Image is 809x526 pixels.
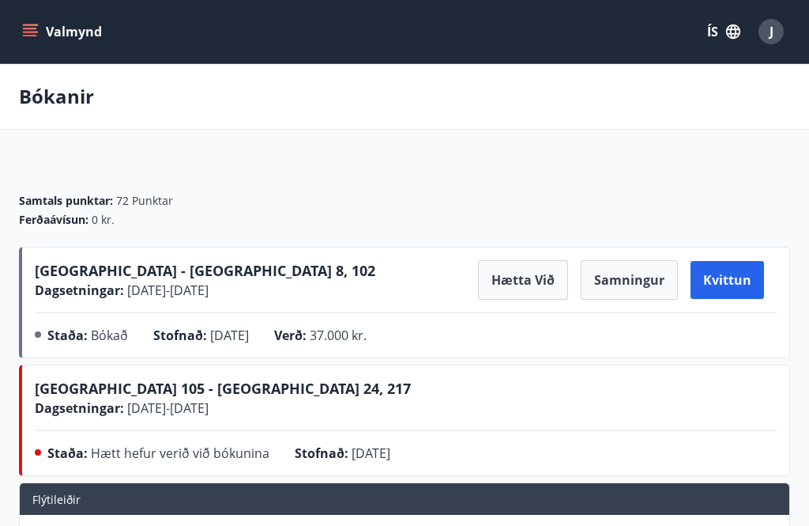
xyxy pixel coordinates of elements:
span: [DATE] - [DATE] [124,282,209,299]
button: Kvittun [690,261,764,299]
span: [GEOGRAPHIC_DATA] 105 - [GEOGRAPHIC_DATA] 24, 217 [35,379,411,398]
button: Hætta við [478,260,568,300]
span: Stofnað : [295,445,348,462]
span: Samtals punktar : [19,193,113,209]
span: Hætt hefur verið við bókunina [91,445,269,462]
span: Flýtileiðir [32,492,81,507]
span: Verð : [274,327,307,344]
span: [DATE] [210,327,249,344]
span: Staða : [47,327,88,344]
span: Dagsetningar : [35,282,124,299]
span: Bókað [91,327,128,344]
span: Dagsetningar : [35,399,124,417]
button: Samningur [581,260,678,300]
span: [GEOGRAPHIC_DATA] - [GEOGRAPHIC_DATA] 8, 102 [35,261,375,280]
span: 0 kr. [92,212,115,228]
span: Stofnað : [153,327,207,344]
span: 72 Punktar [116,193,173,209]
span: Staða : [47,445,88,462]
span: [DATE] - [DATE] [124,399,209,417]
span: J [769,23,773,40]
p: Bókanir [19,83,94,110]
button: J [752,13,790,51]
span: 37.000 kr. [310,327,367,344]
button: menu [19,17,108,46]
span: Ferðaávísun : [19,212,88,228]
button: ÍS [698,17,749,46]
span: [DATE] [352,445,390,462]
